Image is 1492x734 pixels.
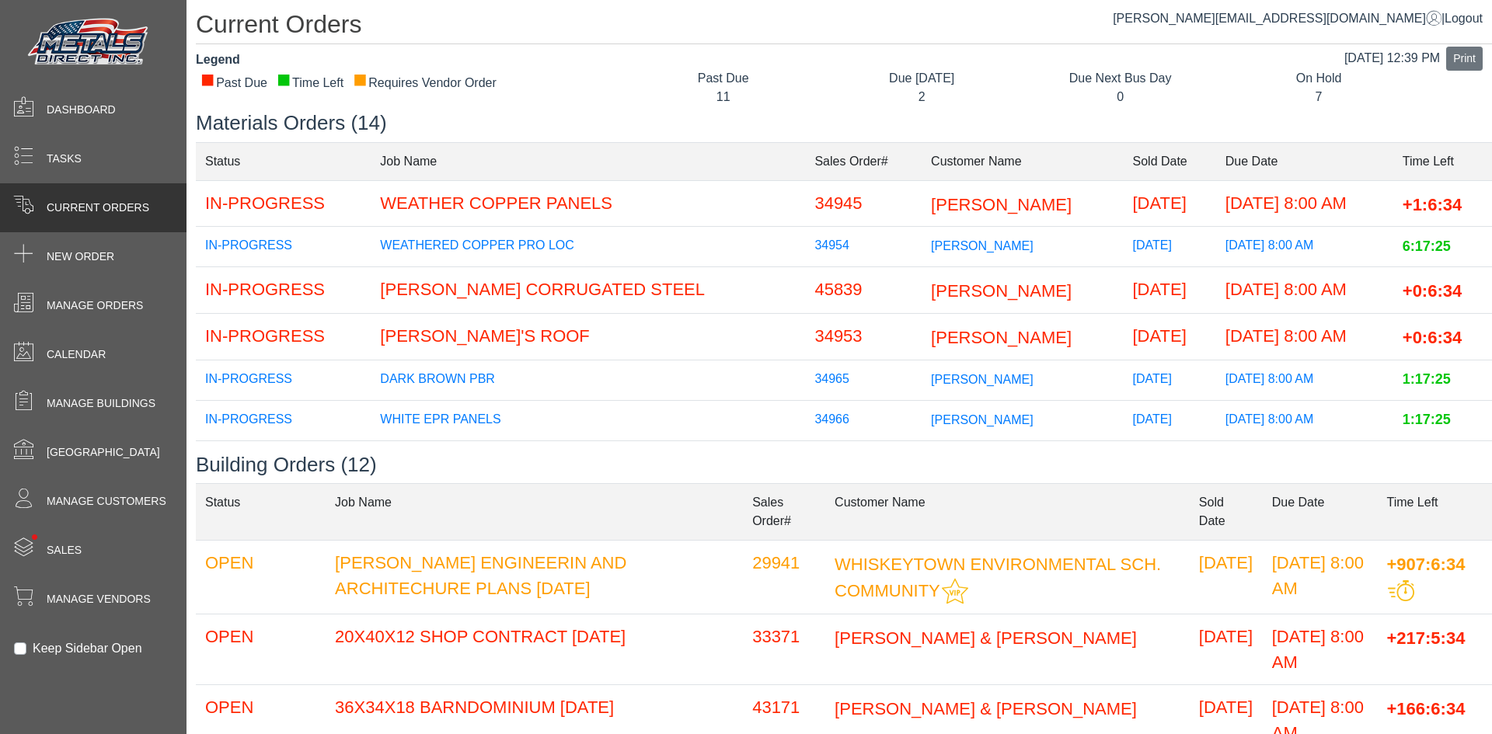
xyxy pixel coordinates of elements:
span: +166:6:34 [1386,698,1465,718]
td: WEATHERED COPPER PRO LOC [371,227,805,267]
span: Manage Buildings [47,395,155,412]
img: This customer should be prioritized [942,578,968,604]
td: WHITE EPR PANELS [371,400,805,440]
div: Requires Vendor Order [353,74,497,92]
div: ■ [353,74,367,85]
td: OPEN [196,540,326,614]
td: WEATHER COPPER PANELS [371,180,805,227]
td: DARK BROWN PBR [371,360,805,400]
td: Due Date [1263,483,1378,540]
span: [PERSON_NAME] [931,328,1072,347]
td: [DATE] [1190,540,1263,614]
td: [DATE] [1124,313,1216,360]
span: Calendar [47,346,106,363]
h1: Current Orders [196,9,1492,44]
div: ■ [200,74,214,85]
div: Due [DATE] [834,69,1009,88]
span: Manage Vendors [47,591,151,607]
span: • [15,512,54,562]
span: Tasks [47,151,82,167]
td: 33371 [743,614,825,684]
td: IN-PROGRESS [196,180,371,227]
td: [DATE] 8:00 AM [1216,267,1393,314]
span: 1:17:25 [1403,372,1451,388]
span: New Order [47,249,114,265]
td: [DATE] [1124,360,1216,400]
span: [PERSON_NAME] [931,281,1072,301]
td: [DATE] [1124,267,1216,314]
button: Print [1446,47,1483,71]
span: [PERSON_NAME] [931,412,1034,426]
td: Customer Name [922,142,1123,180]
div: Past Due [636,69,810,88]
td: [PERSON_NAME]'S ROOF [371,313,805,360]
td: [DATE] [1190,614,1263,684]
td: IN-PROGRESS [196,313,371,360]
td: Due Date [1216,142,1393,180]
td: [DATE] 8:00 AM [1216,227,1393,267]
div: 2 [834,88,1009,106]
td: [DATE] [1124,180,1216,227]
td: Time Left [1377,483,1492,540]
div: | [1113,9,1483,28]
td: Job Name [326,483,743,540]
div: 11 [636,88,810,106]
td: 45839 [805,267,922,314]
span: 1:17:25 [1403,412,1451,428]
span: Logout [1445,12,1483,25]
img: This order should be prioritized [1388,580,1414,601]
span: +0:6:34 [1403,281,1462,301]
span: Manage Customers [47,493,166,510]
h3: Materials Orders (14) [196,111,1492,135]
td: Status [196,142,371,180]
td: [DATE] [1124,440,1216,481]
td: [PERSON_NAME] [371,440,805,481]
td: Sold Date [1124,142,1216,180]
td: 29941 [743,540,825,614]
span: +217:5:34 [1386,628,1465,647]
td: 34953 [805,313,922,360]
span: +0:6:34 [1403,328,1462,347]
td: 34954 [805,227,922,267]
td: OPEN [196,614,326,684]
td: Customer Name [825,483,1190,540]
span: 6:17:25 [1403,238,1451,254]
td: [DATE] 8:00 AM [1216,440,1393,481]
td: 34966 [805,400,922,440]
td: [DATE] [1124,400,1216,440]
span: [PERSON_NAME] & [PERSON_NAME] [835,628,1137,647]
span: [GEOGRAPHIC_DATA] [47,444,160,461]
span: +1:6:34 [1403,194,1462,214]
td: Time Left [1393,142,1492,180]
td: [DATE] 8:00 AM [1216,400,1393,440]
td: Sales Order# [743,483,825,540]
span: [DATE] 12:39 PM [1344,51,1440,64]
img: Metals Direct Inc Logo [23,14,155,71]
td: Status [196,483,326,540]
td: [DATE] 8:00 AM [1216,360,1393,400]
span: Manage Orders [47,297,143,314]
div: 7 [1231,88,1406,106]
td: IN-PROGRESS [196,267,371,314]
a: [PERSON_NAME][EMAIL_ADDRESS][DOMAIN_NAME] [1113,12,1441,25]
td: 34967 [805,440,922,481]
td: 34965 [805,360,922,400]
td: [DATE] 8:00 AM [1216,180,1393,227]
div: Due Next Bus Day [1033,69,1208,88]
td: [DATE] 8:00 AM [1263,540,1378,614]
td: IN-PROGRESS [196,440,371,481]
div: ■ [277,74,291,85]
strong: Legend [196,53,240,66]
span: [PERSON_NAME] [931,194,1072,214]
span: Dashboard [47,102,116,118]
td: [PERSON_NAME] ENGINEERIN AND ARCHITECHURE PLANS [DATE] [326,540,743,614]
span: Sales [47,542,82,558]
td: 20X40X12 SHOP CONTRACT [DATE] [326,614,743,684]
label: Keep Sidebar Open [33,639,142,658]
div: Past Due [200,74,267,92]
td: 34945 [805,180,922,227]
span: [PERSON_NAME] [931,372,1034,385]
span: [PERSON_NAME] [931,239,1034,252]
div: 0 [1033,88,1208,106]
